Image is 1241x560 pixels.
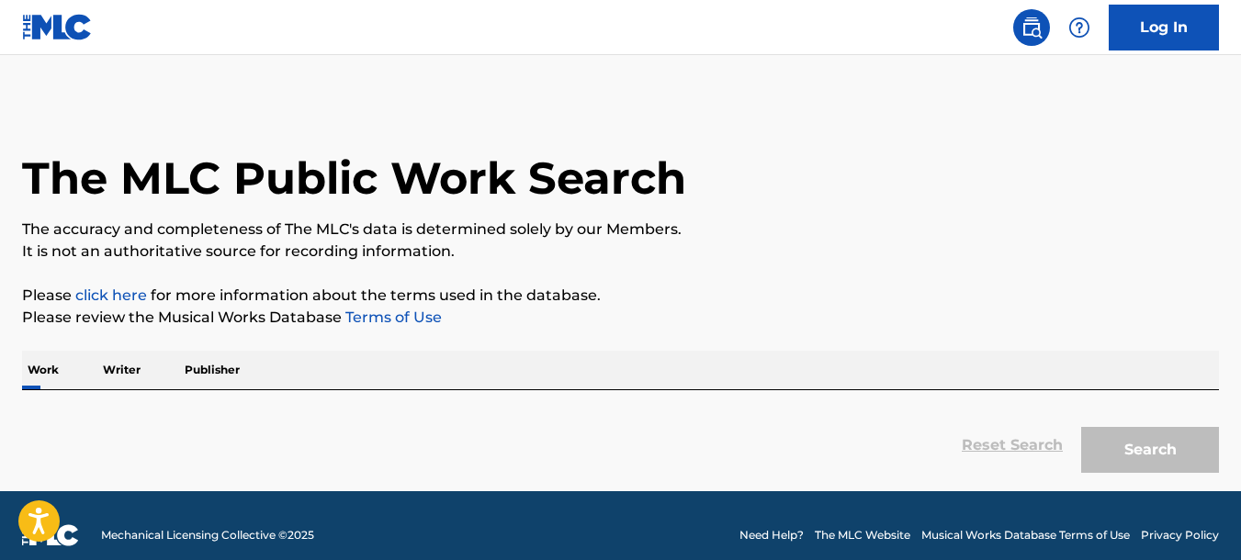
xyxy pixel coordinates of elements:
p: Publisher [179,351,245,389]
p: Work [22,351,64,389]
a: Musical Works Database Terms of Use [921,527,1130,543]
img: logo [22,524,79,546]
img: MLC Logo [22,14,93,40]
p: It is not an authoritative source for recording information. [22,241,1219,263]
a: Terms of Use [342,308,442,326]
img: help [1068,17,1090,39]
a: Privacy Policy [1141,527,1219,543]
p: Please for more information about the terms used in the database. [22,285,1219,307]
a: Need Help? [739,527,804,543]
p: The accuracy and completeness of The MLC's data is determined solely by our Members. [22,218,1219,241]
h1: The MLC Public Work Search [22,151,686,206]
p: Writer [97,351,146,389]
a: Public Search [1013,9,1050,46]
div: Help [1061,9,1098,46]
p: Please review the Musical Works Database [22,307,1219,329]
img: search [1021,17,1043,39]
a: The MLC Website [815,527,910,543]
form: Search Form [22,409,1219,482]
span: Mechanical Licensing Collective © 2025 [101,527,314,543]
a: click here [75,286,147,304]
a: Log In [1109,5,1219,50]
